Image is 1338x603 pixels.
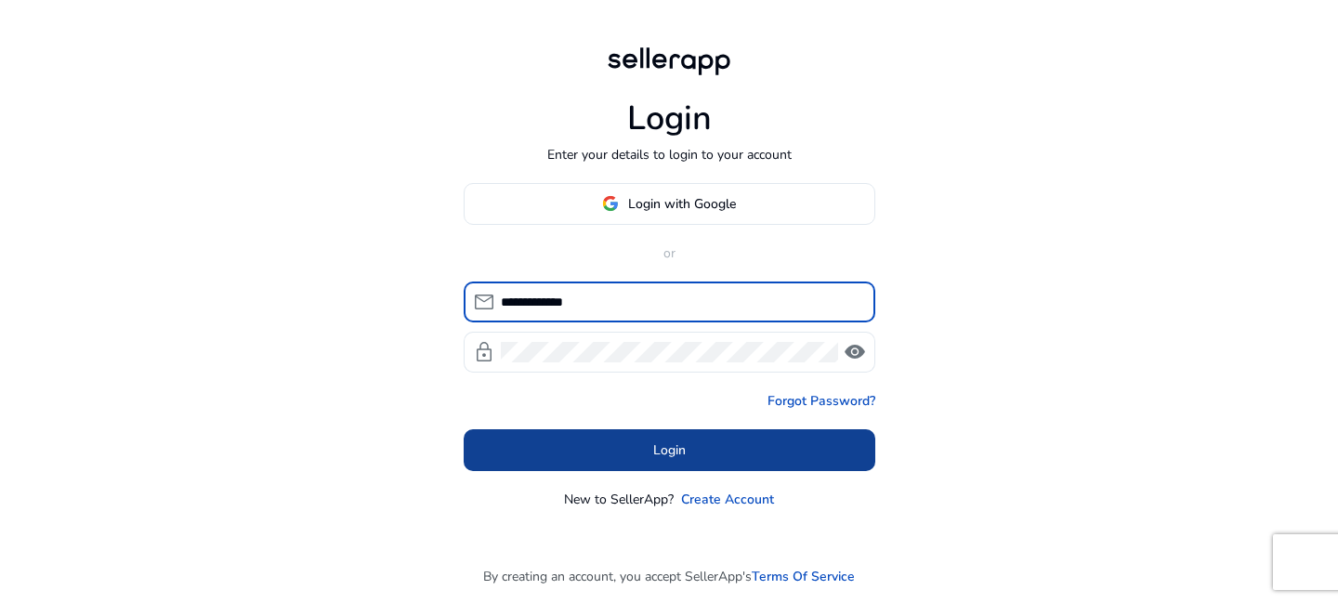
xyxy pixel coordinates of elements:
span: visibility [844,341,866,363]
p: or [464,243,875,263]
span: lock [473,341,495,363]
img: google-logo.svg [602,195,619,212]
p: New to SellerApp? [564,490,674,509]
span: Login [653,440,686,460]
a: Forgot Password? [767,391,875,411]
span: Login with Google [628,194,736,214]
h1: Login [627,98,712,138]
button: Login with Google [464,183,875,225]
p: Enter your details to login to your account [547,145,792,164]
a: Create Account [681,490,774,509]
button: Login [464,429,875,471]
span: mail [473,291,495,313]
a: Terms Of Service [752,567,855,586]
